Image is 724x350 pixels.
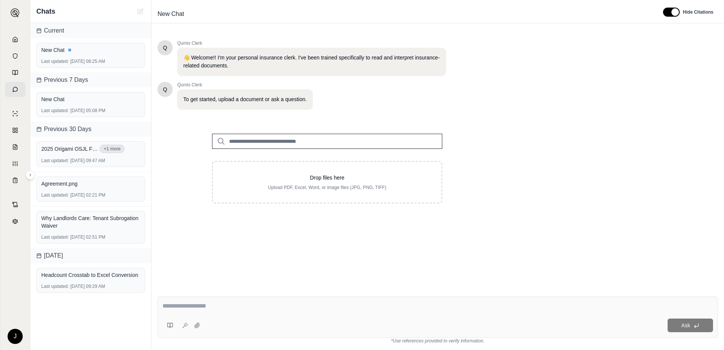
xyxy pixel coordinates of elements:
a: Custom Report [5,156,25,171]
span: Qumis Clerk [177,40,446,46]
div: [DATE] 02:51 PM [41,234,140,240]
button: Expand sidebar [8,5,23,20]
a: Contract Analysis [5,197,25,212]
button: Expand sidebar [26,170,35,180]
a: Policy Comparisons [5,123,25,138]
a: Claim Coverage [5,139,25,155]
div: Previous 30 Days [30,122,151,137]
div: *Use references provided to verify information. [158,338,718,344]
p: Upload PDF, Excel, Word, or image files (JPG, PNG, TIFF) [225,184,429,191]
div: Edit Title [154,8,654,20]
a: Coverage Table [5,173,25,188]
img: Expand sidebar [11,8,20,17]
div: New Chat [41,46,140,54]
span: Hide Citations [683,9,713,15]
span: Last updated: [41,192,69,198]
a: Chat [5,82,25,97]
a: Home [5,32,25,47]
span: Qumis Clerk [177,82,313,88]
span: Hello [163,86,167,93]
div: [DATE] 05:08 PM [41,108,140,114]
span: Last updated: [41,234,69,240]
span: Last updated: [41,58,69,64]
div: New Chat [41,95,140,103]
span: Chats [36,6,55,17]
span: New Chat [154,8,187,20]
div: [DATE] 02:21 PM [41,192,140,198]
div: Why Landlords Care: Tenant Subrogation Waiver [41,214,140,230]
button: New Chat [136,7,145,16]
div: Headcount Crosstab to Excel Conversion [41,271,140,279]
a: Single Policy [5,106,25,121]
div: J [8,329,23,344]
button: Ask [668,319,713,332]
p: 👋 Welcome!! I'm your personal insurance clerk. I've been trained specifically to read and interpr... [183,54,440,70]
span: Agreement.png [41,180,78,187]
button: +1 more [100,145,125,153]
span: Hello [163,44,167,52]
span: Last updated: [41,283,69,289]
span: Last updated: [41,108,69,114]
div: [DATE] 08:25 AM [41,58,140,64]
p: To get started, upload a document or ask a question. [183,95,307,103]
div: Previous 7 Days [30,72,151,87]
a: Legal Search Engine [5,214,25,229]
p: Drop files here [225,174,429,181]
span: Ask [681,322,690,328]
div: Current [30,23,151,38]
div: [DATE] 09:47 AM [41,158,140,164]
a: Documents Vault [5,48,25,64]
div: [DATE] 09:29 AM [41,283,140,289]
span: Last updated: [41,158,69,164]
a: Prompt Library [5,65,25,80]
div: [DATE] [30,248,151,263]
span: 2025 Origami OSJL Fleet.xlsx [41,145,98,153]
